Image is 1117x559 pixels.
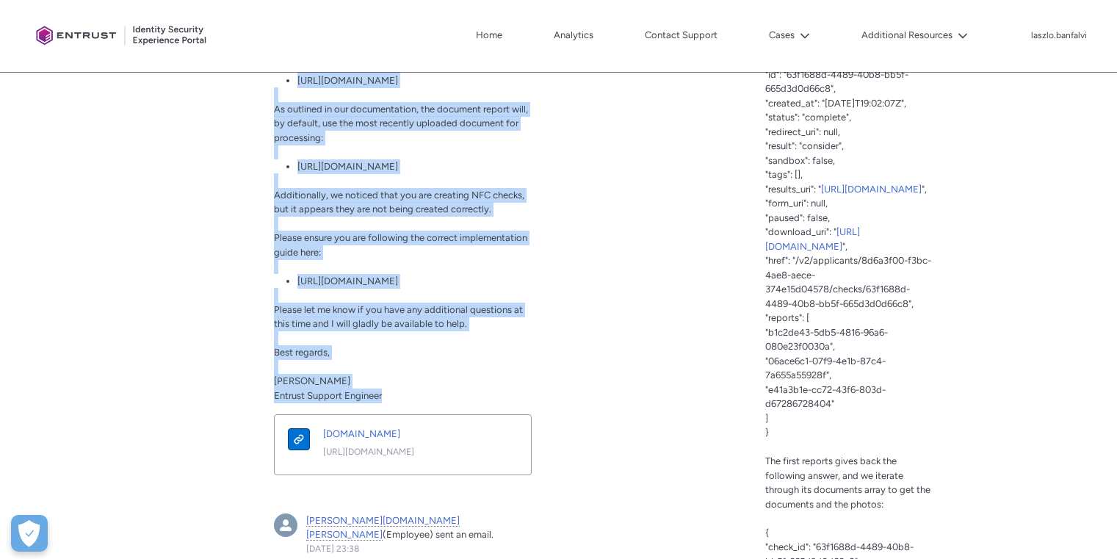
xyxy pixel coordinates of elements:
[323,427,500,441] a: [DOMAIN_NAME]
[297,75,398,86] a: [URL][DOMAIN_NAME]
[306,544,359,554] a: [DATE] 23:38
[821,184,922,195] a: [URL][DOMAIN_NAME]
[297,161,398,172] a: [URL][DOMAIN_NAME]
[383,529,494,540] span: (Employee) sent an email.
[306,515,460,541] a: [PERSON_NAME][DOMAIN_NAME][PERSON_NAME]
[274,347,330,358] span: Best regards,
[274,390,382,401] span: Entrust Support Engineer
[29,153,259,192] li: What is the specific query you’re attempting to make? Is it simply getReports() without modifiers?
[276,416,322,466] a: documentation.onfido.com
[274,513,297,537] div: Kameron.Rogers
[274,104,528,143] span: As outlined in our documentation, the document report will, by default, use the most recently upl...
[29,232,259,272] li: Does this issue happen with any other queries or documents not related to the provided applicant ID?
[274,190,524,215] span: Additionally, we noticed that you are creating NFC checks, but it appears they are not being crea...
[641,24,721,46] a: Contact Support
[858,24,972,46] button: Additional Resources
[29,192,259,232] li: Do you have another applicant ID where the documents behaved as expected, compared to the current...
[274,304,523,330] span: Please let me know if you have any additional questions at this time and I will gladly be availab...
[765,24,814,46] button: Cases
[297,275,398,286] a: [URL][DOMAIN_NAME]
[472,24,506,46] a: Home
[11,515,48,552] div: Cookie Preferences
[274,513,297,537] img: External User - Kameron.Rogers (null)
[550,24,597,46] a: Analytics, opens in new tab
[11,515,48,552] button: Open Preferences
[765,226,860,252] a: [URL][DOMAIN_NAME]
[323,445,500,458] a: [URL][DOMAIN_NAME]
[1031,31,1087,41] p: laszlo.banfalvi
[1030,27,1088,42] button: User Profile laszlo.banfalvi
[274,375,350,386] span: [PERSON_NAME]
[274,232,527,258] span: Please ensure you are following the correct implementation guide here:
